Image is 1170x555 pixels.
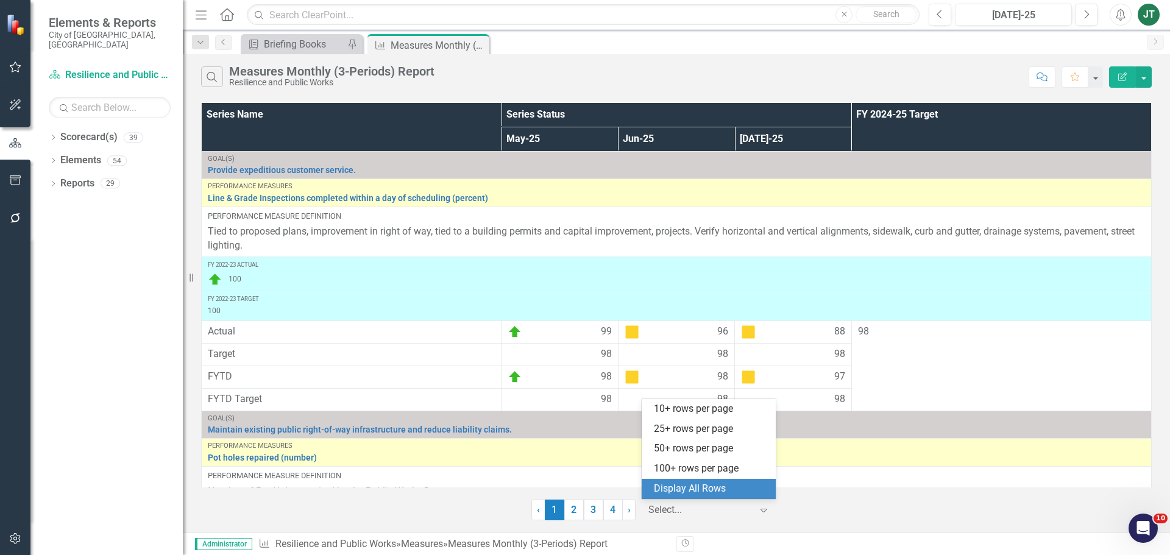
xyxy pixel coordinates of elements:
a: Reports [60,177,94,191]
td: Double-Click to Edit [735,343,852,366]
img: Caution [625,325,639,339]
span: 98 [834,392,845,406]
div: 29 [101,179,120,189]
img: On Target [208,272,222,287]
td: Double-Click to Edit Right Click for Context Menu [202,179,1152,207]
span: Administrator [195,538,252,550]
img: On Target [508,370,522,384]
span: 88 [834,325,845,339]
a: Scorecard(s) [60,130,118,144]
td: Double-Click to Edit [735,320,852,343]
div: 54 [107,155,127,166]
div: 50+ rows per page [654,442,768,456]
span: 98 [858,325,869,337]
a: Resilience and Public Works [275,538,396,550]
a: Resilience and Public Works [49,68,171,82]
div: Performance Measure Definition [208,470,1145,481]
div: Performance Measures [208,183,1145,190]
td: Double-Click to Edit [851,320,1151,411]
span: 98 [601,392,612,406]
td: Double-Click to Edit Right Click for Context Menu [202,439,1152,467]
span: 100 [208,306,221,315]
span: ‹ [537,504,540,515]
td: Double-Click to Edit Right Click for Context Menu [202,411,1152,439]
div: Measures Monthly (3-Periods) Report [229,65,434,78]
div: [DATE]-25 [959,8,1068,23]
button: Search [856,6,916,23]
span: 100 [229,275,241,283]
span: 98 [601,370,612,384]
img: Caution [625,370,639,384]
div: Briefing Books [264,37,344,52]
span: 98 [717,370,728,384]
a: Line & Grade Inspections completed within a day of scheduling (percent) [208,194,1145,203]
span: Elements & Reports [49,15,171,30]
td: Double-Click to Edit [618,343,735,366]
a: Provide expeditious customer service. [208,166,1145,175]
div: Resilience and Public Works [229,78,434,87]
button: [DATE]-25 [955,4,1072,26]
p: Tied to proposed plans, improvement in right of way, tied to a building permits and capital impro... [208,225,1145,253]
div: 25+ rows per page [654,422,768,436]
span: 97 [834,370,845,384]
div: 100+ rows per page [654,462,768,476]
div: 39 [124,132,143,143]
span: 1 [545,500,564,520]
td: Double-Click to Edit [202,467,1152,503]
span: › [628,504,631,515]
a: 2 [564,500,584,520]
td: Double-Click to Edit [202,291,1152,320]
img: On Target [508,325,522,339]
iframe: Intercom live chat [1129,514,1158,543]
span: 98 [717,347,728,361]
div: Display All Rows [654,482,768,496]
a: Briefing Books [244,37,344,52]
a: Maintain existing public right-of-way infrastructure and reduce liability claims. [208,425,1145,434]
img: Caution [741,370,756,384]
p: Number of Pot Holes repaired by the Public Works Department. [208,484,1145,498]
img: Caution [741,325,756,339]
span: 98 [834,347,845,361]
td: Double-Click to Edit [202,320,502,343]
td: Double-Click to Edit [202,343,502,366]
div: Measures Monthly (3-Periods) Report [391,38,486,53]
span: 10 [1154,514,1168,523]
div: Performance Measure Definition [208,211,1145,222]
div: Measures Monthly (3-Periods) Report [448,538,608,550]
input: Search ClearPoint... [247,4,920,26]
div: Goal(s) [208,155,1145,163]
div: Goal(s) [208,415,1145,422]
td: Double-Click to Edit [502,320,619,343]
td: Double-Click to Edit [618,320,735,343]
div: Performance Measures [208,442,1145,450]
span: Actual [208,325,495,339]
span: 98 [717,392,728,406]
span: 96 [717,325,728,339]
span: Search [873,9,899,19]
a: Pot holes repaired (number) [208,453,1145,462]
td: Double-Click to Edit [502,343,619,366]
td: Double-Click to Edit [202,207,1152,257]
img: ClearPoint Strategy [6,13,27,35]
div: FY 2022-23 Actual [208,261,1145,269]
a: Measures [401,538,443,550]
a: 4 [603,500,623,520]
td: Double-Click to Edit Right Click for Context Menu [202,151,1152,179]
span: 98 [601,347,612,361]
span: Target [208,347,495,361]
button: JT [1138,4,1160,26]
span: FYTD [208,370,495,384]
span: FYTD Target [208,392,495,406]
a: Elements [60,154,101,168]
div: » » [258,537,667,551]
div: 10+ rows per page [654,402,768,416]
small: City of [GEOGRAPHIC_DATA], [GEOGRAPHIC_DATA] [49,30,171,50]
span: 99 [601,325,612,339]
div: FY 2022-23 Target [208,295,1145,303]
input: Search Below... [49,97,171,118]
a: 3 [584,500,603,520]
